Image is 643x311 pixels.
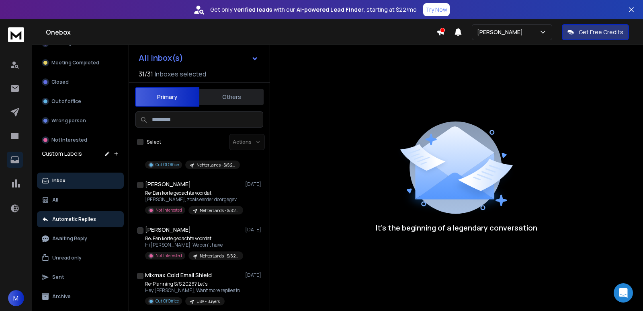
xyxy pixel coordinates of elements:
[37,132,124,148] button: Not Interested
[8,290,24,306] button: M
[245,272,263,278] p: [DATE]
[145,281,240,287] p: Re: Planning S/S 2026? Let’s
[200,253,238,259] p: NehterLands - S/S 2026
[426,6,447,14] p: Try Now
[197,299,220,305] p: USA - Buyers
[145,190,242,196] p: Re: Een korte gedachte voordat
[52,293,71,300] p: Archive
[37,288,124,305] button: Archive
[210,6,417,14] p: Get only with our starting at $22/mo
[156,298,179,304] p: Out Of Office
[37,113,124,129] button: Wrong person
[135,87,199,107] button: Primary
[145,180,191,188] h1: [PERSON_NAME]
[200,208,238,214] p: NehterLands - S/S 2026
[145,226,191,234] h1: [PERSON_NAME]
[579,28,623,36] p: Get Free Credits
[37,250,124,266] button: Unread only
[145,287,240,294] p: Hey [PERSON_NAME], Want more replies to
[37,74,124,90] button: Closed
[139,69,153,79] span: 31 / 31
[199,88,264,106] button: Others
[132,50,265,66] button: All Inbox(s)
[52,255,82,261] p: Unread only
[52,274,64,280] p: Sent
[614,283,633,303] div: Open Intercom Messenger
[562,24,629,40] button: Get Free Credits
[139,54,183,62] h1: All Inbox(s)
[145,242,242,248] p: Hi [PERSON_NAME], We don't have
[145,235,242,242] p: Re: Een korte gedachte voordat
[147,139,161,145] label: Select
[51,117,86,124] p: Wrong person
[145,271,212,279] h1: Mixmax Cold Email Shield
[37,55,124,71] button: Meeting Completed
[155,69,206,79] h3: Inboxes selected
[297,6,365,14] strong: AI-powered Lead Finder,
[156,207,182,213] p: Not Interested
[37,231,124,247] button: Awaiting Reply
[52,235,87,242] p: Awaiting Reply
[423,3,450,16] button: Try Now
[156,253,182,259] p: Not Interested
[37,269,124,285] button: Sent
[46,27,436,37] h1: Onebox
[245,181,263,187] p: [DATE]
[156,162,179,168] p: Out Of Office
[51,60,99,66] p: Meeting Completed
[51,79,69,85] p: Closed
[37,192,124,208] button: All
[52,177,66,184] p: Inbox
[145,196,242,203] p: [PERSON_NAME], zoals eerder doorgegeven
[197,162,235,168] p: NehterLands - S/S 2026
[245,227,263,233] p: [DATE]
[37,211,124,227] button: Automatic Replies
[52,197,58,203] p: All
[42,150,82,158] h3: Custom Labels
[376,222,537,233] p: It’s the beginning of a legendary conversation
[51,137,87,143] p: Not Interested
[477,28,526,36] p: [PERSON_NAME]
[8,27,24,42] img: logo
[52,216,96,222] p: Automatic Replies
[234,6,272,14] strong: verified leads
[37,173,124,189] button: Inbox
[51,98,81,105] p: Out of office
[37,93,124,109] button: Out of office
